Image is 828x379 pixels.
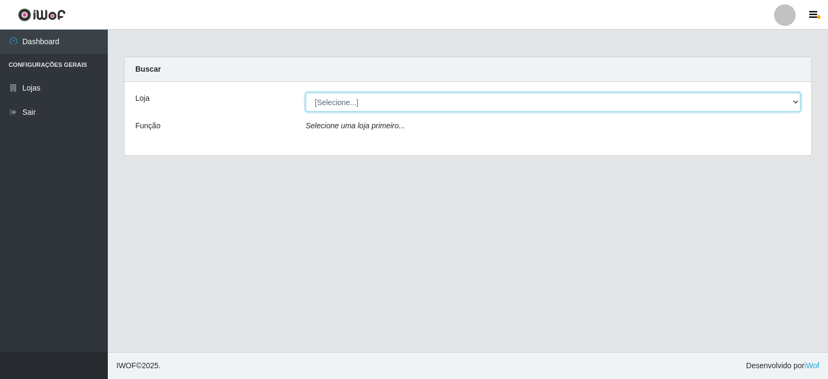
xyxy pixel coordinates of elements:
[116,361,136,370] span: IWOF
[306,121,405,130] i: Selecione uma loja primeiro...
[135,65,161,73] strong: Buscar
[116,360,161,371] span: © 2025 .
[804,361,819,370] a: iWof
[135,120,161,132] label: Função
[135,93,149,104] label: Loja
[746,360,819,371] span: Desenvolvido por
[18,8,66,22] img: CoreUI Logo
